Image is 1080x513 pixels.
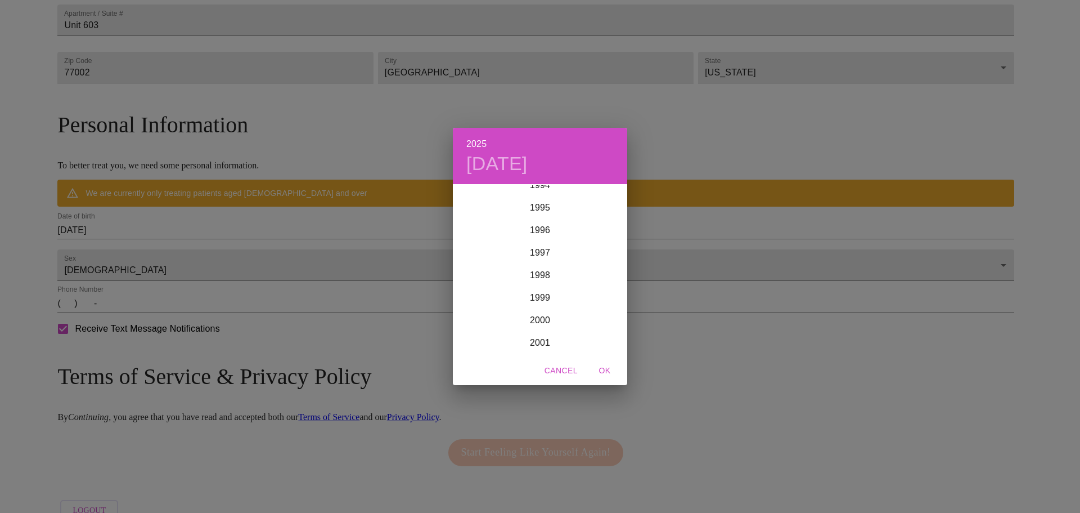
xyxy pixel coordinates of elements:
[453,197,627,219] div: 1995
[466,152,528,176] button: [DATE]
[587,360,623,381] button: OK
[453,174,627,197] div: 1994
[544,364,578,378] span: Cancel
[591,364,618,378] span: OK
[466,136,487,152] button: 2025
[453,242,627,264] div: 1997
[453,309,627,332] div: 2000
[540,360,582,381] button: Cancel
[453,332,627,354] div: 2001
[453,287,627,309] div: 1999
[453,219,627,242] div: 1996
[453,264,627,287] div: 1998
